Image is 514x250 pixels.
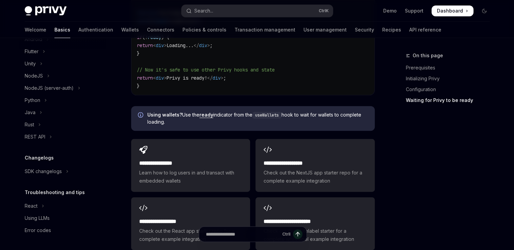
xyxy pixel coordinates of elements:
a: Demo [383,7,397,14]
span: } [137,50,140,57]
button: Toggle React section [19,200,106,212]
span: div [199,42,207,48]
a: Wallets [121,22,139,38]
span: > [164,75,167,81]
img: dark logo [25,6,67,16]
div: Python [25,96,40,104]
div: Error codes [25,226,51,234]
a: **** **** **** *Learn how to log users in and transact with embedded wallets [131,139,250,192]
button: Toggle dark mode [479,5,490,16]
code: useWallets [252,112,282,119]
div: React [25,202,38,210]
button: Toggle Python section [19,94,106,106]
span: Ctrl K [319,8,329,14]
div: Rust [25,121,34,129]
button: Toggle SDK changelogs section [19,165,106,178]
button: Open search [181,5,333,17]
div: Unity [25,60,36,68]
a: API reference [409,22,441,38]
span: Loading... [167,42,194,48]
div: Java [25,108,35,117]
a: Error codes [19,224,106,236]
span: On this page [413,51,443,60]
span: ; [210,42,213,48]
a: Waiting for Privy to be ready [406,95,495,106]
span: < [153,75,156,81]
div: Flutter [25,47,39,56]
span: return [137,42,153,48]
a: Transaction management [235,22,295,38]
a: **** **** **** ***Check out the React app starter repo for a complete example integration [131,197,250,250]
span: ; [223,75,226,81]
button: Toggle REST API section [19,131,106,143]
a: Prerequisites [406,62,495,73]
a: Security [355,22,374,38]
span: div [156,75,164,81]
svg: Info [138,112,145,119]
a: **** **** **** ****Check out the NextJS app starter repo for a complete example integration [255,139,374,192]
a: Initializing Privy [406,73,495,84]
span: Learn how to log users in and transact with embedded wallets [139,169,242,185]
div: REST API [25,133,45,141]
h5: Changelogs [25,154,54,162]
div: Using LLMs [25,214,50,222]
span: div [213,75,221,81]
div: NodeJS (server-auth) [25,84,74,92]
input: Ask a question... [206,227,279,242]
button: Toggle NodeJS (server-auth) section [19,82,106,94]
a: Dashboard [432,5,473,16]
button: Toggle Flutter section [19,45,106,58]
a: ready [199,112,213,118]
a: Support [405,7,423,14]
span: </ [194,42,199,48]
a: **** **** **** **** ***Check out the whitelabel starter for a complete whitelabel example integra... [255,197,374,250]
a: Connectors [147,22,174,38]
a: Policies & controls [182,22,226,38]
button: Toggle Java section [19,106,106,119]
span: Dashboard [437,7,463,14]
a: Using LLMs [19,212,106,224]
a: User management [303,22,347,38]
a: Basics [54,22,70,38]
button: Toggle Unity section [19,58,106,70]
span: < [153,42,156,48]
span: Use the indicator from the hook to wait for wallets to complete loading. [147,111,368,125]
button: Toggle Rust section [19,119,106,131]
div: SDK changelogs [25,167,62,175]
span: > [207,42,210,48]
span: Check out the NextJS app starter repo for a complete example integration [264,169,366,185]
span: return [137,75,153,81]
span: div [156,42,164,48]
span: Privy is ready! [167,75,207,81]
span: > [164,42,167,48]
span: </ [207,75,213,81]
h5: Troubleshooting and tips [25,188,85,196]
button: Toggle NodeJS section [19,70,106,82]
a: Authentication [78,22,113,38]
span: // Now it's safe to use other Privy hooks and state [137,67,275,73]
span: } [137,83,140,89]
strong: Using wallets? [147,112,182,118]
a: Recipes [382,22,401,38]
a: Configuration [406,84,495,95]
span: > [221,75,223,81]
button: Send message [293,229,302,239]
div: NodeJS [25,72,43,80]
div: Search... [194,7,213,15]
a: Welcome [25,22,46,38]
